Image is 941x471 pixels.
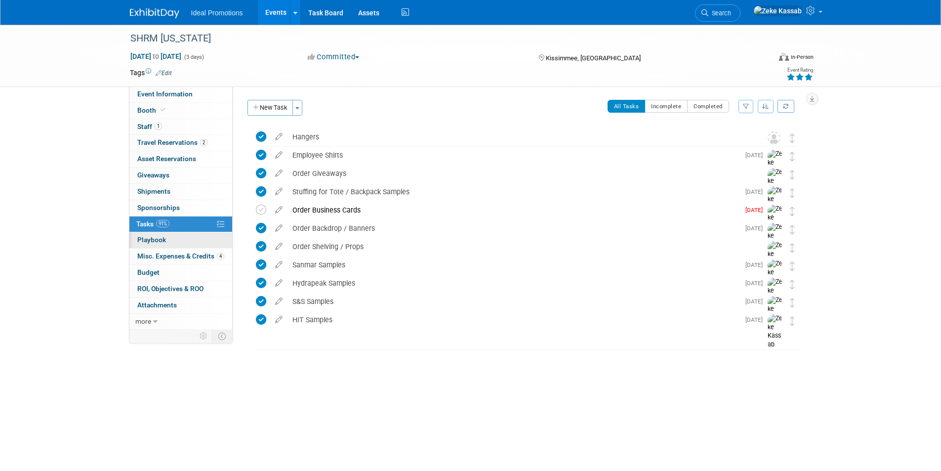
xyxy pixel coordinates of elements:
[129,232,232,248] a: Playbook
[695,4,740,22] a: Search
[287,275,739,292] div: Hydrapeak Samples
[129,200,232,216] a: Sponsorships
[136,220,169,228] span: Tasks
[790,188,795,198] i: Move task
[129,216,232,232] a: Tasks91%
[768,168,782,203] img: Zeke Kassab
[790,243,795,253] i: Move task
[687,100,729,113] button: Completed
[270,224,287,233] a: edit
[129,249,232,264] a: Misc. Expenses & Credits4
[247,100,293,116] button: New Task
[790,316,795,326] i: Move task
[129,103,232,119] a: Booth
[768,223,782,258] img: Zeke Kassab
[768,205,782,240] img: Zeke Kassab
[790,225,795,234] i: Move task
[790,298,795,307] i: Move task
[270,169,287,178] a: edit
[745,298,768,305] span: [DATE]
[129,86,232,102] a: Event Information
[768,278,782,313] img: Zeke Kassab
[790,207,795,216] i: Move task
[270,315,287,324] a: edit
[546,54,641,62] span: Kissimmee, [GEOGRAPHIC_DATA]
[137,285,204,293] span: ROI, Objectives & ROO
[287,165,748,182] div: Order Giveaways
[129,281,232,297] a: ROI, Objectives & ROO
[270,242,287,251] a: edit
[151,52,161,60] span: to
[287,147,739,164] div: Employee Shirts
[129,298,232,313] a: Attachments
[287,202,739,218] div: Order Business Cards
[137,106,167,114] span: Booth
[191,9,243,17] span: Ideal Promotions
[645,100,688,113] button: Incomplete
[129,314,232,330] a: more
[161,107,165,113] i: Booth reservation complete
[217,253,224,260] span: 4
[768,150,782,185] img: Zeke Kassab
[790,133,795,143] i: Move task
[768,296,782,331] img: Zeke Kassab
[777,100,794,113] a: Refresh
[768,314,782,349] img: Zeke Kassab
[287,128,748,145] div: Hangers
[135,317,151,325] span: more
[129,151,232,167] a: Asset Reservations
[608,100,646,113] button: All Tasks
[129,168,232,183] a: Giveaways
[745,188,768,195] span: [DATE]
[708,9,731,17] span: Search
[270,279,287,288] a: edit
[156,220,169,227] span: 91%
[790,170,795,179] i: Move task
[790,53,814,61] div: In-Person
[779,53,789,61] img: Format-Inperson.png
[200,139,207,146] span: 2
[137,268,160,276] span: Budget
[745,261,768,268] span: [DATE]
[745,316,768,323] span: [DATE]
[790,280,795,289] i: Move task
[129,135,232,151] a: Travel Reservations2
[270,187,287,196] a: edit
[156,70,172,77] a: Edit
[129,119,232,135] a: Staff1
[287,220,739,237] div: Order Backdrop / Banners
[745,280,768,287] span: [DATE]
[768,259,782,295] img: Zeke Kassab
[212,330,232,343] td: Toggle Event Tabs
[129,265,232,281] a: Budget
[270,260,287,269] a: edit
[137,138,207,146] span: Travel Reservations
[287,238,748,255] div: Order Shelving / Props
[137,187,170,195] span: Shipments
[790,261,795,271] i: Move task
[753,5,802,16] img: Zeke Kassab
[137,236,166,244] span: Playbook
[768,186,782,221] img: Zeke Kassab
[745,152,768,159] span: [DATE]
[195,330,212,343] td: Personalize Event Tab Strip
[130,68,172,78] td: Tags
[287,257,739,273] div: Sanmar Samples
[768,241,782,276] img: Zeke Kassab
[287,183,739,200] div: Stuffing for Tote / Backpack Samples
[137,204,180,212] span: Sponsorships
[183,54,204,60] span: (3 days)
[155,123,162,130] span: 1
[786,68,813,73] div: Event Rating
[137,123,162,130] span: Staff
[304,52,363,62] button: Committed
[130,52,182,61] span: [DATE] [DATE]
[745,225,768,232] span: [DATE]
[745,207,768,214] span: [DATE]
[270,132,287,141] a: edit
[127,30,756,47] div: SHRM [US_STATE]
[137,171,169,179] span: Giveaways
[712,51,814,66] div: Event Format
[137,155,196,163] span: Asset Reservations
[137,301,177,309] span: Attachments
